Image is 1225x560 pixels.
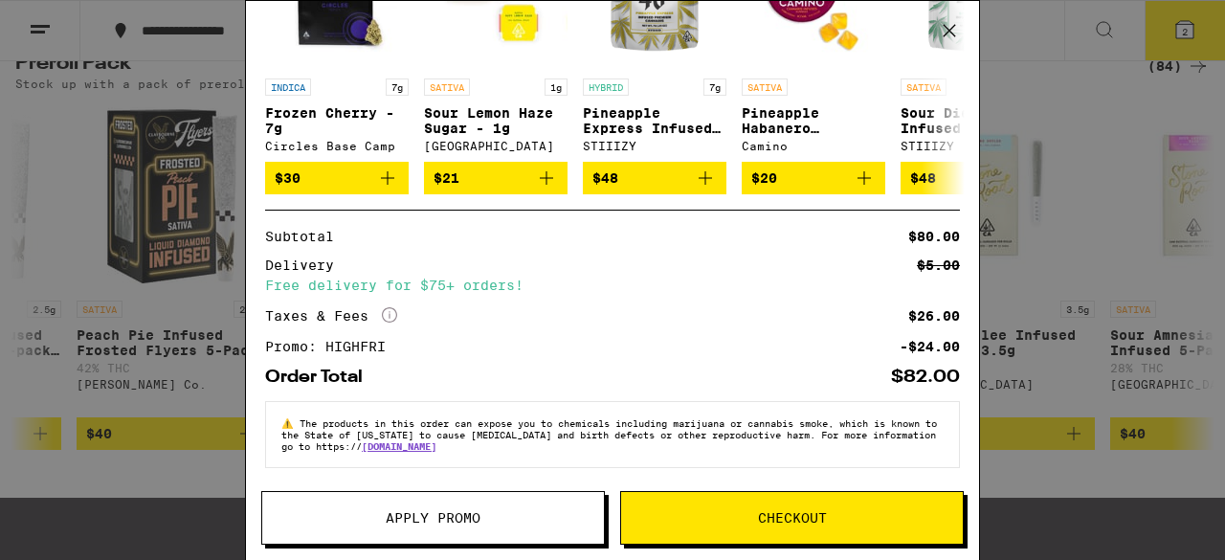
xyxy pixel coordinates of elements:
span: ⚠️ [281,417,300,429]
div: Circles Base Camp [265,140,409,152]
div: $5.00 [917,258,960,272]
p: 7g [386,78,409,96]
div: $26.00 [908,309,960,323]
span: Apply Promo [386,511,480,525]
p: Frozen Cherry - 7g [265,105,409,136]
button: Checkout [620,491,964,545]
button: Add to bag [901,162,1044,194]
p: 7g [703,78,726,96]
div: Taxes & Fees [265,307,397,325]
span: $30 [275,170,301,186]
div: [GEOGRAPHIC_DATA] [424,140,568,152]
button: Add to bag [424,162,568,194]
span: Checkout [758,511,827,525]
div: Free delivery for $75+ orders! [265,279,960,292]
div: Delivery [265,258,347,272]
button: Add to bag [742,162,885,194]
div: -$24.00 [900,340,960,353]
div: Camino [742,140,885,152]
span: The products in this order can expose you to chemicals including marijuana or cannabis smoke, whi... [281,417,937,452]
p: HYBRID [583,78,629,96]
p: Sour Lemon Haze Sugar - 1g [424,105,568,136]
button: Apply Promo [261,491,605,545]
span: Hi. Need any help? [11,13,138,29]
span: $48 [910,170,936,186]
span: $21 [434,170,459,186]
div: Order Total [265,369,376,386]
a: [DOMAIN_NAME] [362,440,436,452]
div: STIIIZY [901,140,1044,152]
p: Sour Diesel Infused - 7g [901,105,1044,136]
p: INDICA [265,78,311,96]
button: Add to bag [583,162,726,194]
div: $82.00 [891,369,960,386]
span: $20 [751,170,777,186]
p: SATIVA [901,78,947,96]
span: $48 [592,170,618,186]
p: SATIVA [424,78,470,96]
div: Promo: HIGHFRI [265,340,399,353]
p: Pineapple Habanero Uplifting Gummies [742,105,885,136]
div: Subtotal [265,230,347,243]
p: SATIVA [742,78,788,96]
p: 1g [545,78,568,96]
div: $80.00 [908,230,960,243]
div: STIIIZY [583,140,726,152]
p: Pineapple Express Infused - 7g [583,105,726,136]
button: Add to bag [265,162,409,194]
